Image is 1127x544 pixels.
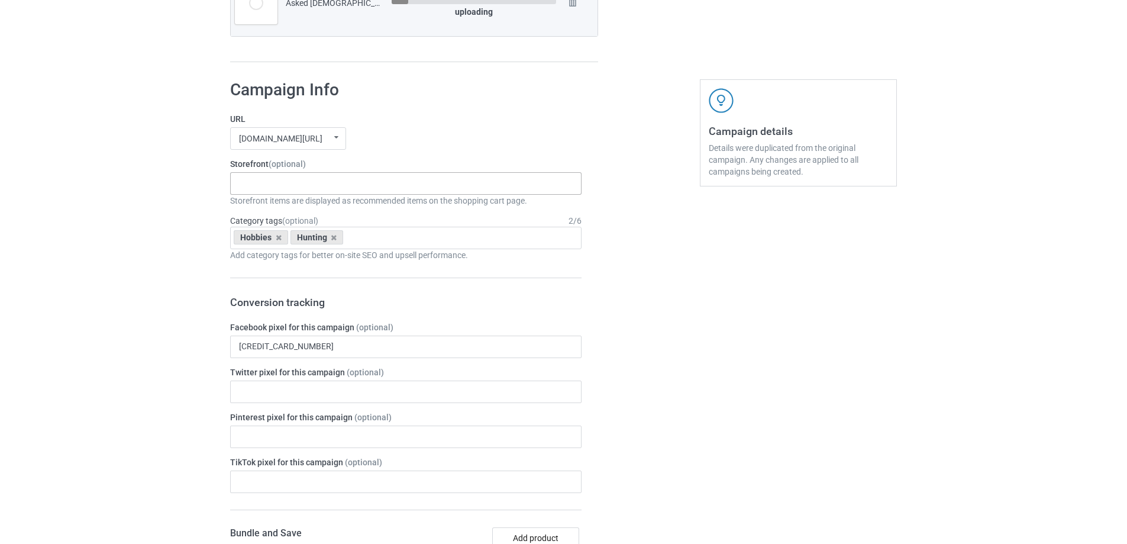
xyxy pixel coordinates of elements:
[354,413,392,422] span: (optional)
[709,88,734,113] img: svg+xml;base64,PD94bWwgdmVyc2lvbj0iMS4wIiBlbmNvZGluZz0iVVRGLTgiPz4KPHN2ZyB3aWR0aD0iNDJweCIgaGVpZ2...
[269,159,306,169] span: (optional)
[569,215,582,227] div: 2 / 6
[230,456,582,468] label: TikTok pixel for this campaign
[347,368,384,377] span: (optional)
[230,321,582,333] label: Facebook pixel for this campaign
[290,230,344,244] div: Hunting
[230,295,582,309] h3: Conversion tracking
[230,527,402,540] h4: Bundle and Save
[709,124,888,138] h3: Campaign details
[230,215,318,227] label: Category tags
[392,6,556,18] div: uploading
[356,323,393,332] span: (optional)
[230,158,582,170] label: Storefront
[230,366,582,378] label: Twitter pixel for this campaign
[230,249,582,261] div: Add category tags for better on-site SEO and upsell performance.
[234,230,288,244] div: Hobbies
[230,195,582,207] div: Storefront items are displayed as recommended items on the shopping cart page.
[239,134,322,143] div: [DOMAIN_NAME][URL]
[230,79,582,101] h1: Campaign Info
[230,411,582,423] label: Pinterest pixel for this campaign
[709,142,888,178] div: Details were duplicated from the original campaign. Any changes are applied to all campaigns bein...
[230,113,582,125] label: URL
[345,458,382,467] span: (optional)
[282,216,318,226] span: (optional)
